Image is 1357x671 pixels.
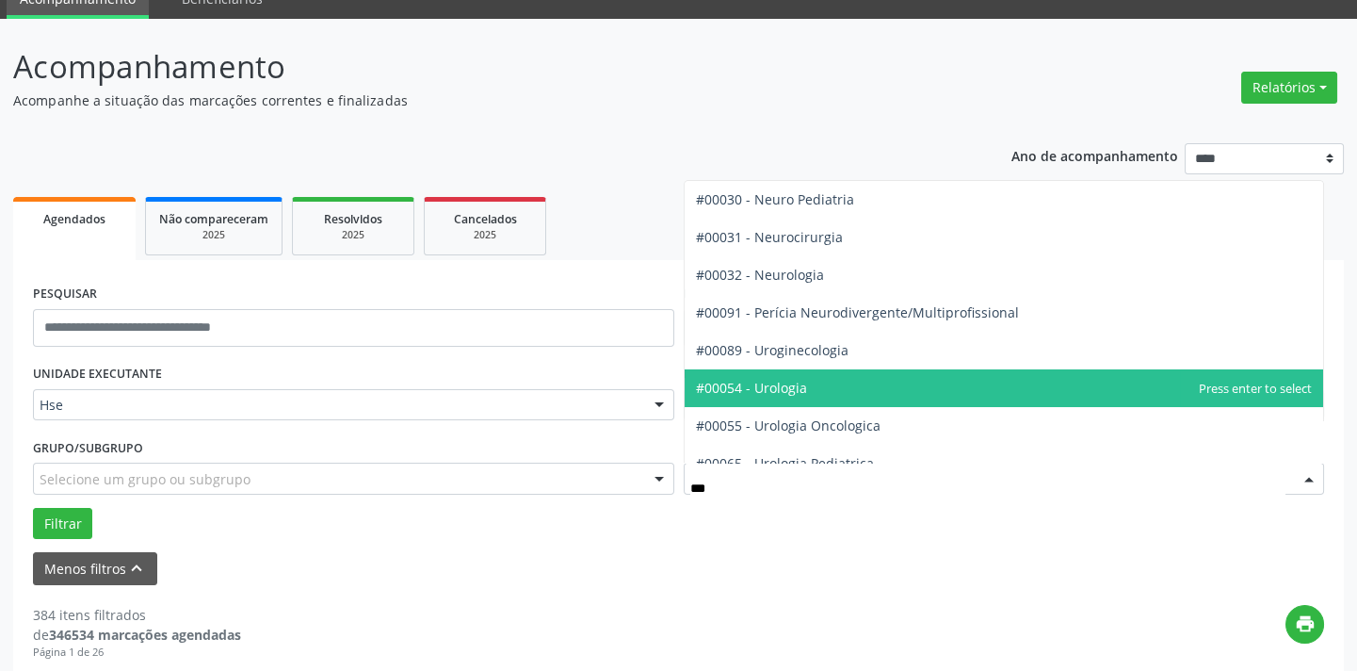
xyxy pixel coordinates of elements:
[696,417,880,434] span: #00055 - Urologia Oncologica
[1241,72,1337,104] button: Relatórios
[696,341,848,359] span: #00089 - Uroginecologia
[696,228,843,246] span: #00031 - Neurocirurgia
[306,228,400,242] div: 2025
[1295,614,1316,634] i: print
[696,190,854,208] span: #00030 - Neuro Pediatria
[13,43,945,90] p: Acompanhamento
[33,434,143,463] label: Grupo/Subgrupo
[1011,143,1178,167] p: Ano de acompanhamento
[454,211,517,227] span: Cancelados
[33,645,241,661] div: Página 1 de 26
[33,605,241,625] div: 384 itens filtrados
[159,211,268,227] span: Não compareceram
[324,211,382,227] span: Resolvidos
[40,469,250,489] span: Selecione um grupo ou subgrupo
[1285,605,1324,644] button: print
[33,625,241,645] div: de
[159,228,268,242] div: 2025
[696,454,874,472] span: #00065 - Urologia Pediatrica
[40,396,636,415] span: Hse
[33,360,162,389] label: UNIDADE EXECUTANTE
[33,280,97,309] label: PESQUISAR
[438,228,532,242] div: 2025
[696,266,824,284] span: #00032 - Neurologia
[33,552,157,585] button: Menos filtroskeyboard_arrow_up
[49,626,241,644] strong: 346534 marcações agendadas
[13,90,945,110] p: Acompanhe a situação das marcações correntes e finalizadas
[126,558,147,579] i: keyboard_arrow_up
[696,379,807,397] span: #00054 - Urologia
[33,508,92,540] button: Filtrar
[43,211,105,227] span: Agendados
[696,303,1019,321] span: #00091 - Perícia Neurodivergente/Multiprofissional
